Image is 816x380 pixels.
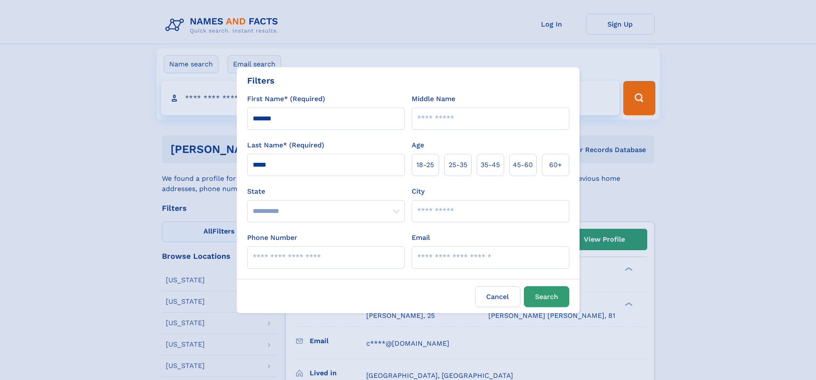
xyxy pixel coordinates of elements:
[448,160,467,170] span: 25‑35
[247,186,405,197] label: State
[412,140,424,150] label: Age
[247,233,297,243] label: Phone Number
[481,160,500,170] span: 35‑45
[475,286,520,307] label: Cancel
[549,160,562,170] span: 60+
[513,160,533,170] span: 45‑60
[412,94,455,104] label: Middle Name
[412,186,424,197] label: City
[524,286,569,307] button: Search
[416,160,434,170] span: 18‑25
[247,74,275,87] div: Filters
[247,140,324,150] label: Last Name* (Required)
[247,94,325,104] label: First Name* (Required)
[412,233,430,243] label: Email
